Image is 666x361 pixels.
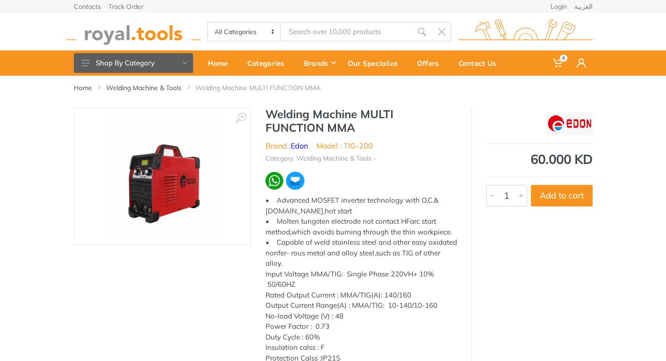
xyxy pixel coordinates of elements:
[341,53,410,73] div: Our Specialize
[208,23,281,41] select: Category
[297,53,341,73] div: Brands
[546,50,570,76] a: 0
[486,153,593,166] div: 60.000 KD
[341,50,410,76] a: Our Specialize
[281,22,412,42] input: Site search
[285,171,305,191] img: ma.webp
[201,53,241,73] div: Home
[458,19,593,45] img: royal.tools Logo
[265,107,457,134] h1: Welding Machine MULTI FUNCTION MMA
[291,141,308,150] a: Edon
[74,3,101,10] a: Contacts
[104,118,222,235] img: Royal Tools - Welding Machine MULTI FUNCTION MMA
[551,3,567,10] a: Login
[531,185,593,206] button: Add to cart
[106,83,181,92] a: Welding Machine & Tools
[452,50,509,76] a: Contact Us
[560,55,567,62] span: 0
[66,19,201,45] img: royal.tools Logo
[195,83,335,92] li: Welding Machine MULTI FUNCTION MMA
[574,3,593,10] a: العربية
[241,53,297,73] div: Categories
[265,140,308,151] li: Brand :
[201,50,241,76] a: Home
[410,50,452,76] a: Offers
[74,53,193,73] button: Shop By Category
[241,50,297,76] a: Categories
[452,53,509,73] div: Contact Us
[265,154,376,163] li: Category: Welding Machine & Tools -
[265,172,284,190] img: wa.webp
[546,112,593,135] img: Edon
[316,140,373,151] li: Model : TIG-200
[74,83,593,92] nav: breadcrumb
[74,83,92,92] a: Home
[410,53,452,73] div: Offers
[108,3,143,10] a: Track Order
